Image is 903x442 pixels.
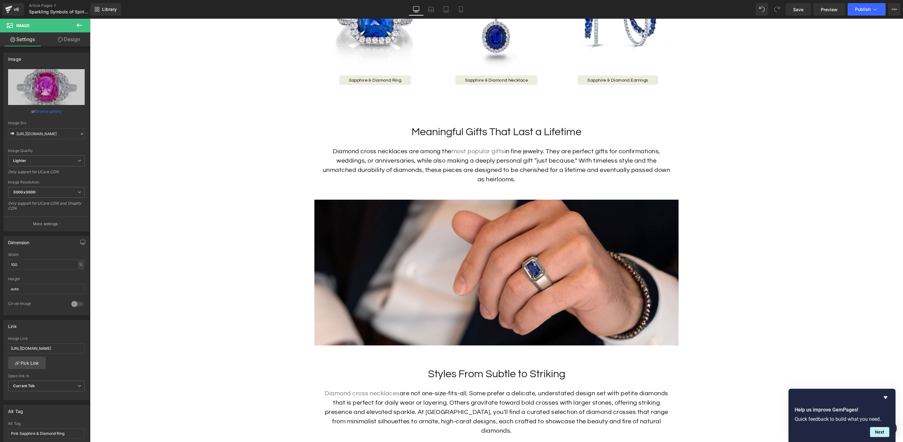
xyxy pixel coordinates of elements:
[8,128,85,139] input: Link
[882,394,889,401] button: Hide survey
[848,3,886,16] button: Publish
[8,108,85,115] div: or
[102,7,117,12] span: Library
[424,3,439,16] a: Laptop
[365,57,448,66] a: Sapphire & Diamond Necklace
[8,277,85,281] div: Height
[8,336,85,341] div: Image Link
[855,7,871,12] span: Publish
[2,3,24,16] a: v6
[497,59,558,64] span: Sapphire & Diamond Earrings
[13,158,26,163] b: Lighter
[8,180,85,184] div: Image Resolution
[35,106,62,117] a: Browse gallery
[8,201,85,215] div: Only support for UCare CDN and Shopify CDN
[8,284,85,294] input: auto
[259,59,312,64] span: Sapphire & Diamond Ring
[793,6,803,13] span: Save
[795,394,889,437] div: Help us improve GemPages!
[13,190,35,194] b: 3000x3000
[224,181,589,327] img: Men's Sapphire Ring on hand
[249,57,321,66] a: Sapphire & Diamond Ring
[13,383,35,388] b: Current Tab
[8,428,85,439] input: Your alt tags go here
[888,3,901,16] button: More
[454,3,468,16] a: Mobile
[33,221,58,227] p: More settings
[90,3,121,16] a: New Library
[78,260,84,269] div: %
[12,5,20,13] div: v6
[813,3,845,16] a: Preview
[16,23,30,28] span: Image
[8,405,23,414] div: Alt Tag
[8,301,65,308] div: Circle Image
[795,416,889,422] p: Quick feedback to build what you need.
[8,320,17,329] div: Link
[362,130,415,136] a: most popular gifts
[8,421,85,426] div: Alt Tag
[8,236,30,245] div: Dimension
[409,3,424,16] a: Desktop
[8,169,85,178] div: Only support for UCare CDN
[870,427,889,437] button: Next question
[8,253,85,257] div: Width
[439,3,454,16] a: Tablet
[231,370,582,417] p: are not one-size-fits-all. Some prefer a delicate, understated design set with petite diamonds th...
[29,3,101,8] a: Article Pages
[231,128,582,165] div: Diamond cross necklaces are among the in fine jewelry. They are perfect gifts for confirmations, ...
[29,9,89,14] span: Sparkling Symbols of Spirituality
[8,53,21,62] div: Image
[46,32,92,46] a: Design
[8,343,85,354] input: https://your-shop.myshopify.com
[8,357,46,369] a: Pick Link
[375,59,438,64] span: Sapphire & Diamond Necklace
[821,6,838,13] span: Preview
[231,349,582,362] h2: Styles From Subtle to Striking
[8,374,85,378] div: Open link In
[231,107,582,120] h2: Meaningful Gifts That Last a Lifetime
[8,149,85,153] div: Image Quality
[8,121,85,125] div: Image Src
[488,57,568,66] a: Sapphire & Diamond Earrings
[8,259,85,270] input: auto
[4,216,89,231] button: More settings
[235,372,310,378] a: Diamond cross necklaces
[756,3,768,16] button: Undo
[795,406,889,414] h2: Help us improve GemPages!
[771,3,783,16] button: Redo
